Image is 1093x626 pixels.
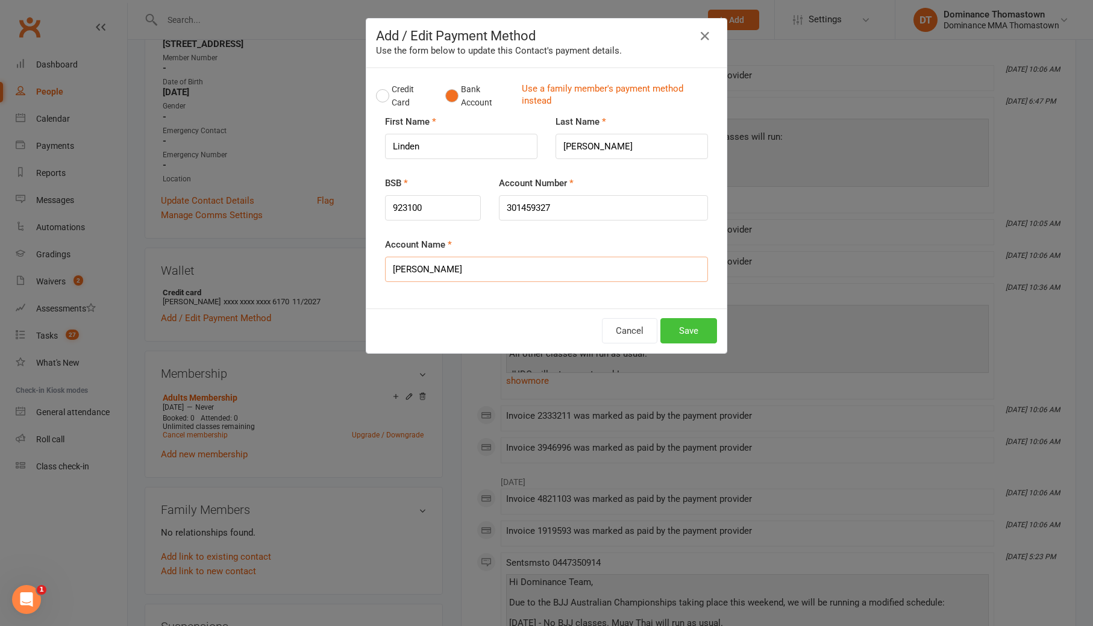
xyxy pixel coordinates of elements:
div: Use the form below to update this Contact's payment details. [376,43,717,58]
label: BSB [385,176,408,190]
button: Bank Account [445,78,512,114]
span: 1 [37,585,46,595]
label: Last Name [556,114,606,129]
label: Account Number [499,176,574,190]
label: First Name [385,114,436,129]
button: Cancel [602,318,657,343]
button: Close [695,27,715,46]
input: NNNNNN [385,195,481,221]
h4: Add / Edit Payment Method [376,28,717,43]
label: Account Name [385,237,452,252]
button: Credit Card [376,78,433,114]
iframe: Intercom live chat [12,585,41,614]
a: Use a family member's payment method instead [522,83,711,110]
button: Save [660,318,717,343]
